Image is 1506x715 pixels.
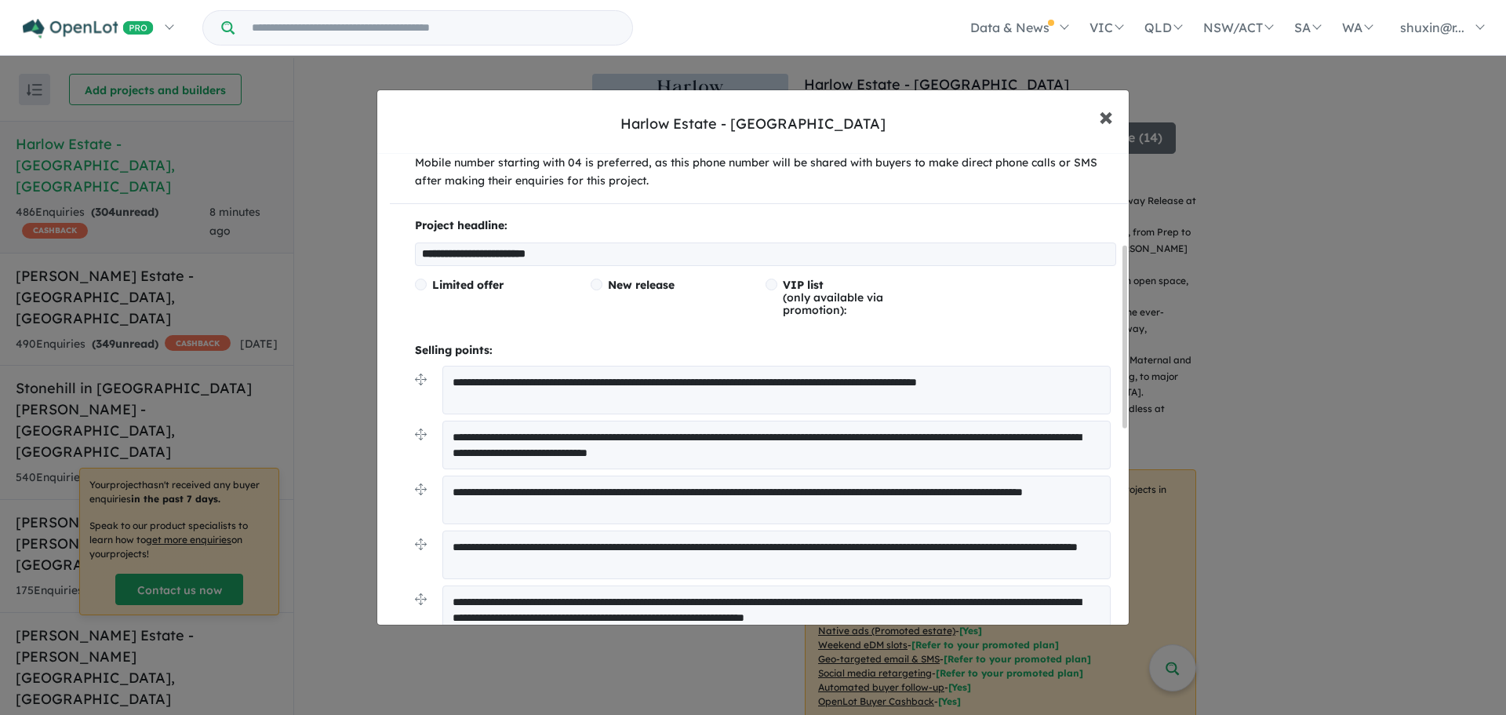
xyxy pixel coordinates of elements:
span: shuxin@r... [1400,20,1464,35]
span: New release [608,278,675,292]
p: Project headline: [415,217,1116,235]
img: Openlot PRO Logo White [23,19,154,38]
span: Limited offer [432,278,504,292]
img: drag.svg [415,593,427,605]
p: Selling points: [415,341,1116,360]
p: Mobile number starting with 04 is preferred, as this phone number will be shared with buyers to m... [415,154,1116,192]
input: Try estate name, suburb, builder or developer [238,11,629,45]
span: VIP list [783,278,824,292]
div: Harlow Estate - [GEOGRAPHIC_DATA] [620,114,886,134]
span: × [1099,99,1113,133]
img: drag.svg [415,429,427,440]
span: (only available via promotion): [783,278,883,317]
img: drag.svg [415,374,427,385]
img: drag.svg [415,483,427,495]
img: drag.svg [415,538,427,550]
